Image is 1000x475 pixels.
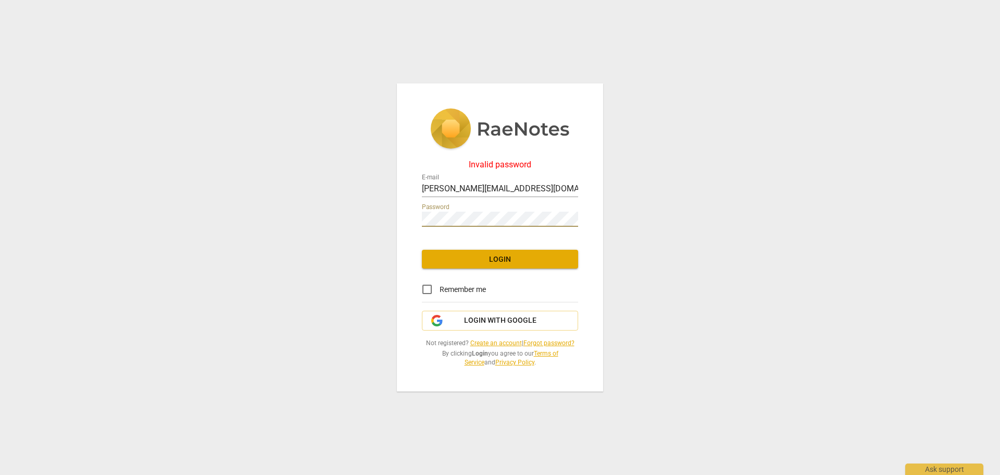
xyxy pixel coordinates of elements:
div: Invalid password [422,160,578,169]
b: Login [472,350,488,357]
label: Password [422,204,449,211]
a: Create an account [470,339,522,347]
a: Forgot password? [523,339,574,347]
span: Remember me [440,284,486,295]
button: Login [422,250,578,269]
label: E-mail [422,175,439,181]
img: 5ac2273c67554f335776073100b6d88f.svg [430,108,570,151]
span: By clicking you agree to our and . [422,349,578,367]
span: Not registered? | [422,339,578,348]
a: Terms of Service [465,350,558,366]
button: Login with Google [422,311,578,331]
a: Privacy Policy [495,359,534,366]
span: Login [430,254,570,265]
div: Ask support [905,464,983,475]
span: Login with Google [464,315,536,326]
